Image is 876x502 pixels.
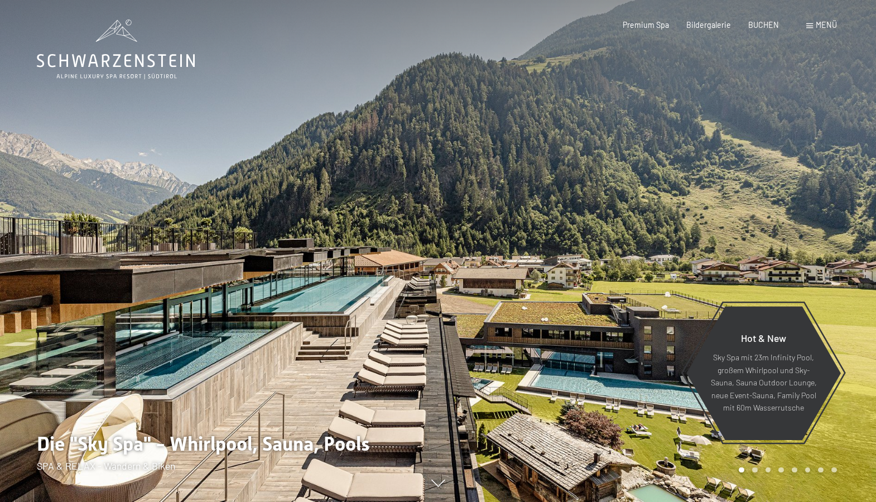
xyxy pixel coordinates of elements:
a: BUCHEN [748,20,779,30]
a: Hot & New Sky Spa mit 23m Infinity Pool, großem Whirlpool und Sky-Sauna, Sauna Outdoor Lounge, ne... [686,306,841,441]
div: Carousel Page 5 [792,467,797,473]
a: Premium Spa [623,20,669,30]
span: Menü [816,20,837,30]
p: Sky Spa mit 23m Infinity Pool, großem Whirlpool und Sky-Sauna, Sauna Outdoor Lounge, neue Event-S... [710,351,817,414]
div: Carousel Page 4 [778,467,784,473]
a: Bildergalerie [686,20,731,30]
div: Carousel Page 7 [818,467,824,473]
div: Carousel Page 2 [752,467,758,473]
div: Carousel Page 3 [766,467,771,473]
div: Carousel Page 6 [805,467,811,473]
div: Carousel Page 8 [831,467,837,473]
span: Hot & New [741,332,786,344]
div: Carousel Pagination [735,467,836,473]
div: Carousel Page 1 (Current Slide) [739,467,744,473]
